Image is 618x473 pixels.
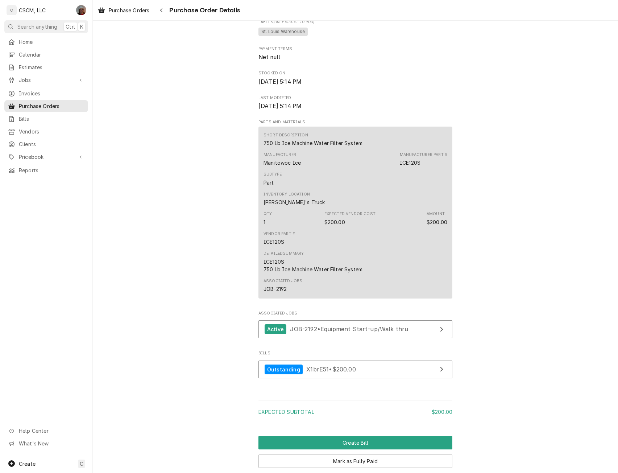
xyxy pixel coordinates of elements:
[155,4,167,16] button: Navigate back
[19,76,74,84] span: Jobs
[4,425,88,437] a: Go to Help Center
[264,172,282,186] div: Subtype
[19,140,84,148] span: Clients
[264,192,310,197] div: Inventory Location
[258,26,452,37] span: [object Object]
[264,132,362,147] div: Short Description
[258,397,452,421] div: Amount Summary
[400,152,447,166] div: Part Number
[258,310,452,316] span: Associated Jobs
[4,151,88,163] a: Go to Pricebook
[258,436,452,449] div: Button Group Row
[258,54,280,61] span: Net null
[258,103,302,110] span: [DATE] 5:14 PM
[264,211,273,226] div: Quantity
[258,46,452,52] span: Payment Terms
[324,211,376,226] div: Expected Vendor Cost
[19,427,84,435] span: Help Center
[258,46,452,62] div: Payment Terms
[264,285,287,293] div: JOB-2192
[4,74,88,86] a: Go to Jobs
[19,153,74,161] span: Pricebook
[264,278,302,284] div: Associated Jobs
[80,460,83,468] span: C
[258,70,452,76] span: Stocked On
[264,211,273,217] div: Qty.
[258,408,452,416] div: Subtotal
[258,350,452,382] div: Bills
[19,51,84,58] span: Calendar
[17,23,57,30] span: Search anything
[290,325,408,333] span: JOB-2192 • Equipment Start-up/Walk thru
[258,70,452,86] div: Stocked On
[264,258,362,273] div: ICE120S 750 Lb Ice Machine Water Filter System
[258,361,452,378] a: View Bill
[80,23,83,30] span: K
[4,437,88,449] a: Go to What's New
[258,127,452,299] div: Line Item
[264,139,362,147] div: Short Description
[258,102,452,111] span: Last Modified
[264,192,325,206] div: Inventory Location
[4,87,88,99] a: Invoices
[258,350,452,356] span: Bills
[258,320,452,338] a: View Job
[19,38,84,46] span: Home
[258,78,452,86] span: Stocked On
[19,166,84,174] span: Reports
[264,218,265,226] div: Quantity
[258,19,452,25] span: Labels
[4,164,88,176] a: Reports
[264,132,308,138] div: Short Description
[265,365,303,374] div: Outstanding
[19,63,84,71] span: Estimates
[258,409,314,415] span: Expected Subtotal
[258,95,452,101] span: Last Modified
[4,20,88,33] button: Search anythingCtrlK
[427,218,447,226] div: Amount
[4,138,88,150] a: Clients
[258,310,452,342] div: Associated Jobs
[109,7,149,14] span: Purchase Orders
[4,49,88,61] a: Calendar
[264,159,301,166] div: Manufacturer
[264,172,282,177] div: Subtype
[4,113,88,125] a: Bills
[258,119,452,125] span: Parts and Materials
[273,20,314,24] span: (Only Visible to You)
[432,408,452,416] div: $200.00
[264,251,304,256] div: Detailed Summary
[400,152,447,158] div: Manufacturer Part #
[4,100,88,112] a: Purchase Orders
[264,152,301,166] div: Manufacturer
[95,4,152,16] a: Purchase Orders
[264,152,296,158] div: Manufacturer
[4,61,88,73] a: Estimates
[7,5,17,15] div: C
[400,159,420,166] div: Part Number
[264,238,284,246] div: ICE120S
[66,23,75,30] span: Ctrl
[324,218,345,226] div: Expected Vendor Cost
[258,127,452,302] div: Parts and Materials List
[324,211,376,217] div: Expected Vendor Cost
[19,440,84,447] span: What's New
[264,179,274,186] div: Subtype
[258,19,452,37] div: [object Object]
[427,211,445,217] div: Amount
[258,455,452,468] button: Mark as Fully Paid
[76,5,86,15] div: Dena Vecchetti's Avatar
[265,324,286,334] div: Active
[4,36,88,48] a: Home
[4,126,88,137] a: Vendors
[258,95,452,111] div: Last Modified
[264,231,295,237] div: Vendor Part #
[19,115,84,123] span: Bills
[258,28,308,36] span: St. Louis Warehouse
[264,198,325,206] div: Inventory Location
[76,5,86,15] div: DV
[19,90,84,97] span: Invoices
[306,366,356,373] span: X1brE51 • $200.00
[19,102,84,110] span: Purchase Orders
[258,119,452,301] div: Parts and Materials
